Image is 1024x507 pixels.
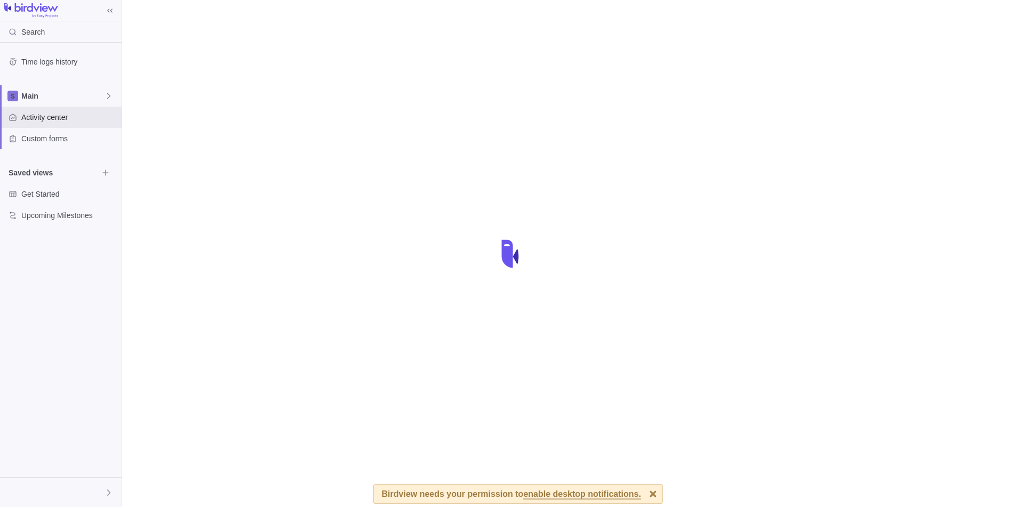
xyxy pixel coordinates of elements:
span: Time logs history [21,57,117,67]
div: Birdview needs your permission to [382,485,641,503]
span: Search [21,27,45,37]
span: Main [21,91,105,101]
div: test [6,486,19,499]
span: Get Started [21,189,117,199]
span: Saved views [9,167,98,178]
span: Upcoming Milestones [21,210,117,221]
img: logo [4,3,58,18]
span: Custom forms [21,133,117,144]
span: Browse views [98,165,113,180]
span: Activity center [21,112,117,123]
div: loading [491,232,533,275]
span: enable desktop notifications. [523,490,641,500]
